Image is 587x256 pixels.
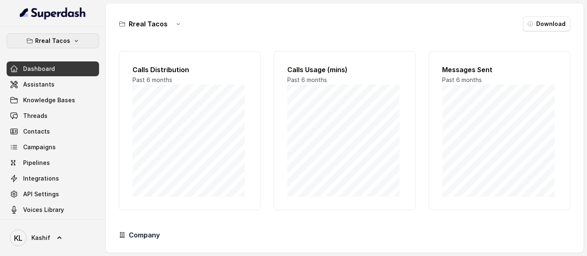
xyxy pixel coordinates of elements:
[23,206,64,214] span: Voices Library
[23,190,59,198] span: API Settings
[129,19,168,29] h3: Rreal Tacos
[133,76,172,83] span: Past 6 months
[7,124,99,139] a: Contacts
[31,234,50,242] span: Kashif
[133,65,247,75] h2: Calls Distribution
[7,61,99,76] a: Dashboard
[23,80,54,89] span: Assistants
[443,76,482,83] span: Past 6 months
[23,174,59,183] span: Integrations
[7,155,99,170] a: Pipelines
[23,112,47,120] span: Threads
[23,143,56,151] span: Campaigns
[7,140,99,155] a: Campaigns
[7,202,99,217] a: Voices Library
[7,93,99,108] a: Knowledge Bases
[7,108,99,123] a: Threads
[7,33,99,48] button: Rreal Tacos
[287,76,327,83] span: Past 6 months
[523,16,570,31] button: Download
[7,226,99,249] a: Kashif
[7,187,99,202] a: API Settings
[36,36,71,46] p: Rreal Tacos
[20,7,86,20] img: light.svg
[23,159,50,167] span: Pipelines
[443,65,557,75] h2: Messages Sent
[23,65,55,73] span: Dashboard
[7,77,99,92] a: Assistants
[23,96,75,104] span: Knowledge Bases
[129,230,160,240] h3: Company
[23,127,50,136] span: Contacts
[7,171,99,186] a: Integrations
[14,234,22,242] text: KL
[287,65,402,75] h2: Calls Usage (mins)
